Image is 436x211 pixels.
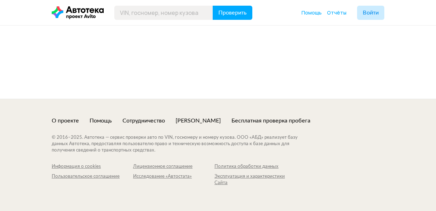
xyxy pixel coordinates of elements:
span: Проверить [218,10,247,16]
a: Исследование «Автостата» [133,173,214,186]
a: Бесплатная проверка пробега [231,117,310,125]
a: О проекте [52,117,79,125]
div: Исследование «Автостата» [133,173,214,180]
button: Проверить [213,6,252,20]
a: Информация о cookies [52,164,133,170]
span: Войти [363,10,379,16]
a: Эксплуатация и характеристики Сайта [214,173,296,186]
a: Сотрудничество [122,117,165,125]
a: Помощь [302,9,322,16]
div: © 2016– 2025 . Автотека — сервис проверки авто по VIN, госномеру и номеру кузова. ООО «АБД» реали... [52,135,312,154]
a: Лицензионное соглашение [133,164,214,170]
a: Помощь [90,117,112,125]
div: Пользовательское соглашение [52,173,133,180]
button: Войти [357,6,384,20]
a: [PERSON_NAME] [176,117,221,125]
a: Политика обработки данных [214,164,296,170]
input: VIN, госномер, номер кузова [114,6,213,20]
a: Отчёты [327,9,346,16]
a: Пользовательское соглашение [52,173,133,186]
